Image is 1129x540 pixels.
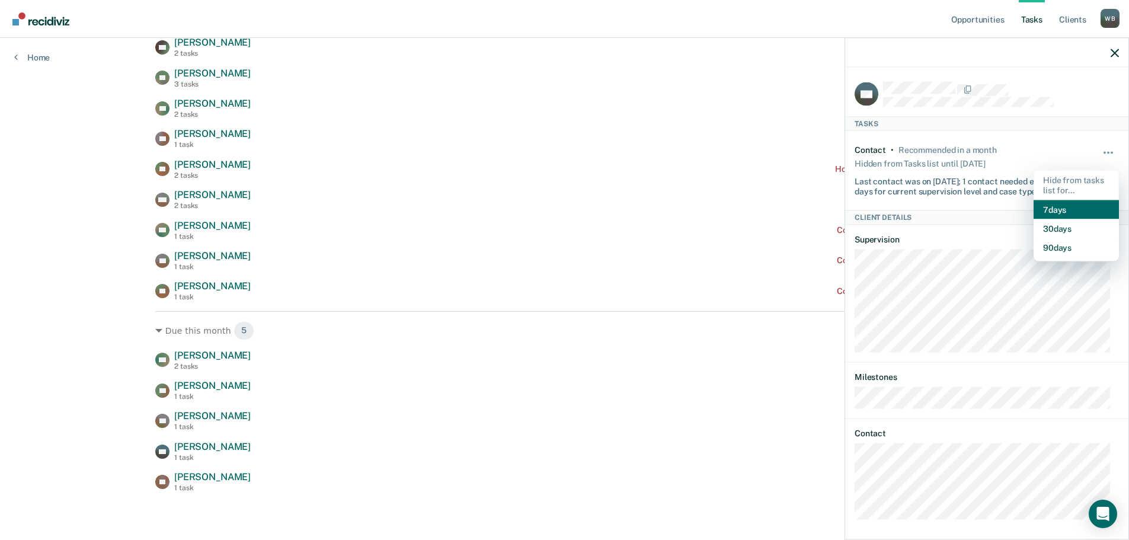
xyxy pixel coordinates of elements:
div: Contact [855,145,886,155]
div: Home contact recommended [DATE] [835,164,974,174]
img: Recidiviz [12,12,69,25]
dt: Supervision [855,234,1119,244]
span: [PERSON_NAME] [174,280,251,292]
span: [PERSON_NAME] [174,441,251,452]
a: Home [14,52,50,63]
div: 3 tasks [174,80,251,88]
div: 2 tasks [174,362,251,370]
div: Tasks [845,116,1128,130]
div: • [891,145,894,155]
div: Contact recommended a month ago [837,225,974,235]
span: [PERSON_NAME] [174,250,251,261]
span: [PERSON_NAME] [174,37,251,48]
button: 30 days [1034,219,1119,238]
div: Open Intercom Messenger [1089,500,1117,528]
div: 1 task [174,293,251,301]
span: [PERSON_NAME] [174,189,251,200]
div: 1 task [174,423,251,431]
span: [PERSON_NAME] [174,380,251,391]
div: W B [1101,9,1120,28]
div: 1 task [174,484,251,492]
div: Hide from tasks list for... [1034,170,1119,200]
button: Profile dropdown button [1101,9,1120,28]
span: 5 [234,321,254,340]
div: 2 tasks [174,202,251,210]
div: Last contact was on [DATE]; 1 contact needed every 45 days for current supervision level and case... [855,171,1075,196]
span: [PERSON_NAME] [174,471,251,483]
button: 7 days [1034,200,1119,219]
span: [PERSON_NAME] [174,350,251,361]
div: 2 tasks [174,110,251,119]
dt: Contact [855,429,1119,439]
div: Contact recommended a month ago [837,255,974,266]
span: [PERSON_NAME] [174,68,251,79]
div: Client Details [845,210,1128,225]
div: 1 task [174,453,251,462]
div: 2 tasks [174,171,251,180]
div: Due this month [155,321,974,340]
div: Contact recommended a month ago [837,286,974,296]
div: 1 task [174,263,251,271]
dt: Milestones [855,372,1119,382]
span: [PERSON_NAME] [174,410,251,421]
span: [PERSON_NAME] [174,98,251,109]
div: 1 task [174,232,251,241]
span: [PERSON_NAME] [174,220,251,231]
div: 1 task [174,140,251,149]
div: Recommended in a month [898,145,997,155]
div: 2 tasks [174,49,251,57]
div: 1 task [174,392,251,401]
span: [PERSON_NAME] [174,128,251,139]
div: Hidden from Tasks list until [DATE] [855,155,986,171]
button: 90 days [1034,238,1119,257]
span: [PERSON_NAME] [174,159,251,170]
